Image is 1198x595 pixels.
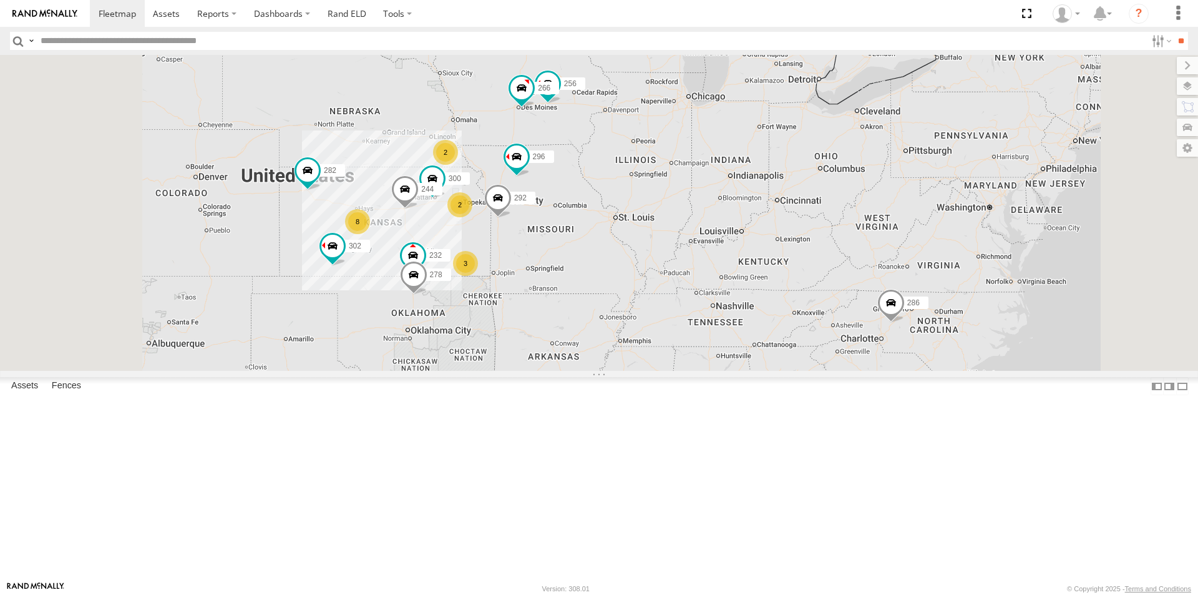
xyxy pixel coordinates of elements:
div: Mary Lewis [1048,4,1084,23]
label: Fences [46,378,87,395]
label: Hide Summary Table [1176,377,1189,395]
label: Assets [5,378,44,395]
span: 244 [421,185,434,194]
span: 232 [429,251,442,260]
span: 286 [907,298,920,307]
span: 302 [349,242,361,250]
label: Map Settings [1177,139,1198,157]
div: 8 [345,209,370,234]
div: © Copyright 2025 - [1067,585,1191,593]
a: Visit our Website [7,583,64,595]
i: ? [1129,4,1149,24]
div: Version: 308.01 [542,585,590,593]
img: rand-logo.svg [12,9,77,18]
span: 296 [533,152,545,161]
span: 300 [449,174,461,183]
label: Search Query [26,32,36,50]
span: 292 [514,194,527,202]
label: Search Filter Options [1147,32,1174,50]
a: Terms and Conditions [1125,585,1191,593]
div: 2 [447,192,472,217]
span: 266 [538,84,550,92]
div: 2 [433,140,458,165]
div: 3 [453,251,478,276]
span: 282 [324,166,336,175]
span: 278 [430,270,442,279]
label: Dock Summary Table to the Left [1151,377,1163,395]
label: Dock Summary Table to the Right [1163,377,1176,395]
span: 256 [564,79,577,88]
